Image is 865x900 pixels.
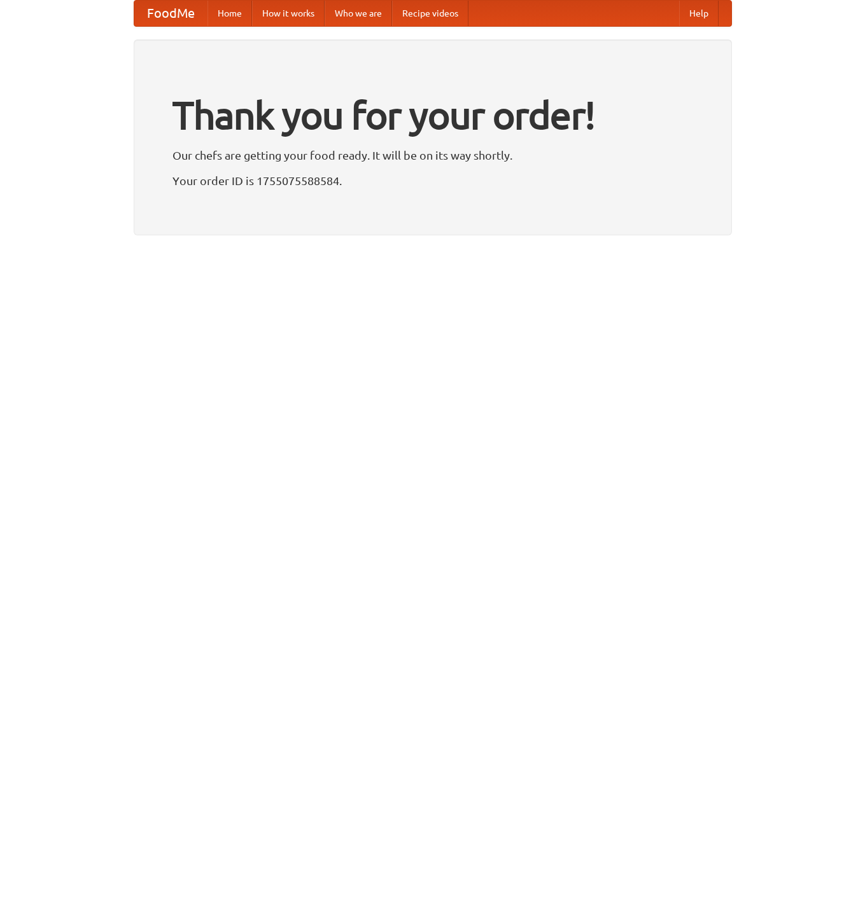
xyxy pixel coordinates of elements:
a: How it works [252,1,325,26]
a: FoodMe [134,1,207,26]
p: Your order ID is 1755075588584. [172,171,693,190]
h1: Thank you for your order! [172,85,693,146]
a: Who we are [325,1,392,26]
a: Recipe videos [392,1,468,26]
a: Home [207,1,252,26]
a: Help [679,1,719,26]
p: Our chefs are getting your food ready. It will be on its way shortly. [172,146,693,165]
